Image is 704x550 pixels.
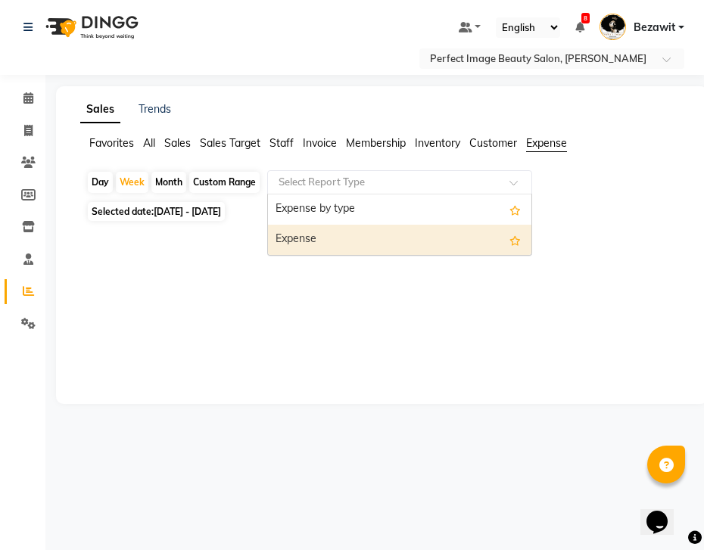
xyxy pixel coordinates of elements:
[526,136,567,150] span: Expense
[268,225,531,255] div: Expense
[164,136,191,150] span: Sales
[269,136,294,150] span: Staff
[80,96,120,123] a: Sales
[89,136,134,150] span: Favorites
[509,231,521,249] span: Add this report to Favorites List
[189,172,260,193] div: Custom Range
[88,172,113,193] div: Day
[581,13,590,23] span: 8
[600,14,626,40] img: Bezawit
[116,172,148,193] div: Week
[151,172,186,193] div: Month
[634,20,675,36] span: Bezawit
[154,206,221,217] span: [DATE] - [DATE]
[268,194,531,225] div: Expense by type
[88,202,225,221] span: Selected date:
[346,136,406,150] span: Membership
[267,194,532,256] ng-dropdown-panel: Options list
[509,200,521,219] span: Add this report to Favorites List
[640,489,689,535] iframe: chat widget
[469,136,517,150] span: Customer
[575,20,584,34] a: 8
[39,6,142,48] img: logo
[139,102,171,116] a: Trends
[200,136,260,150] span: Sales Target
[415,136,460,150] span: Inventory
[303,136,337,150] span: Invoice
[143,136,155,150] span: All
